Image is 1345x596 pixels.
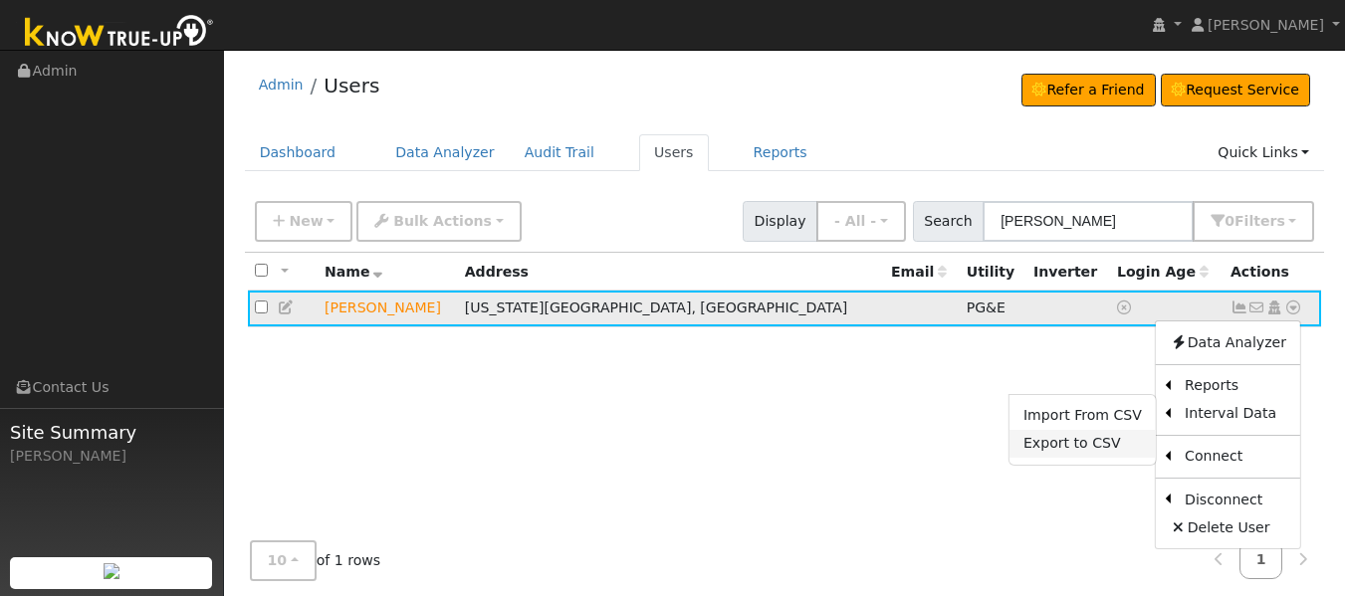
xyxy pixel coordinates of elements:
a: Data Analyzer [380,134,510,171]
a: Reports [739,134,822,171]
a: Interval Data [1171,400,1300,428]
a: Connect [1171,443,1300,471]
a: Import From CSV [1009,402,1156,430]
button: - All - [816,201,906,242]
a: Login As [1265,299,1283,315]
button: 0Filters [1193,201,1314,242]
a: Audit Trail [510,134,609,171]
a: Request Service [1161,74,1311,107]
td: [US_STATE][GEOGRAPHIC_DATA], [GEOGRAPHIC_DATA] [458,291,884,327]
a: Disconnect [1171,486,1300,513]
span: Filter [1234,213,1285,229]
span: PG&E [967,299,1006,315]
button: Bulk Actions [356,201,521,242]
a: Quick Links [1203,134,1324,171]
a: Refer a Friend [1021,74,1156,107]
button: 10 [250,540,317,581]
td: Lead [318,291,458,327]
a: Delete User [1156,513,1300,541]
a: No login access [1117,299,1135,315]
a: Edit User [278,299,296,315]
span: Site Summary [10,419,213,446]
span: New [289,213,323,229]
div: Actions [1231,262,1314,283]
i: No email address [1248,300,1266,314]
span: Email [891,264,947,280]
a: Other actions [1284,298,1302,318]
a: 1 [1239,540,1283,579]
input: Search [983,201,1194,242]
a: Export to CSV [1009,430,1156,458]
span: of 1 rows [250,540,381,581]
a: Show Graph [1231,299,1248,315]
span: Bulk Actions [393,213,492,229]
a: Users [639,134,709,171]
div: Inverter [1033,262,1103,283]
div: [PERSON_NAME] [10,446,213,467]
span: 10 [268,552,288,568]
span: s [1276,213,1284,229]
span: Name [325,264,383,280]
div: Utility [967,262,1019,283]
span: Display [743,201,817,242]
img: retrieve [104,563,119,579]
div: Address [465,262,877,283]
a: Users [324,74,379,98]
span: [PERSON_NAME] [1208,17,1324,33]
button: New [255,201,353,242]
a: Admin [259,77,304,93]
img: Know True-Up [15,11,224,56]
a: Reports [1171,372,1300,400]
a: Data Analyzer [1156,328,1300,356]
span: Days since last login [1117,264,1209,280]
a: Dashboard [245,134,351,171]
span: Search [913,201,984,242]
